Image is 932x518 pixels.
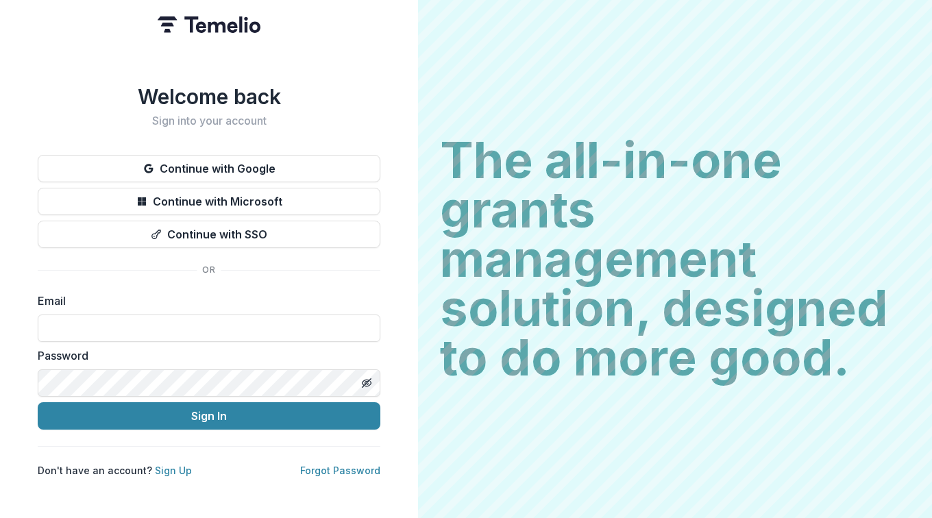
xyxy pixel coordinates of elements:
a: Forgot Password [300,465,380,476]
button: Continue with Google [38,155,380,182]
button: Toggle password visibility [356,372,378,394]
h2: Sign into your account [38,114,380,127]
button: Sign In [38,402,380,430]
button: Continue with SSO [38,221,380,248]
a: Sign Up [155,465,192,476]
button: Continue with Microsoft [38,188,380,215]
label: Password [38,347,372,364]
img: Temelio [158,16,260,33]
p: Don't have an account? [38,463,192,478]
h1: Welcome back [38,84,380,109]
label: Email [38,293,372,309]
